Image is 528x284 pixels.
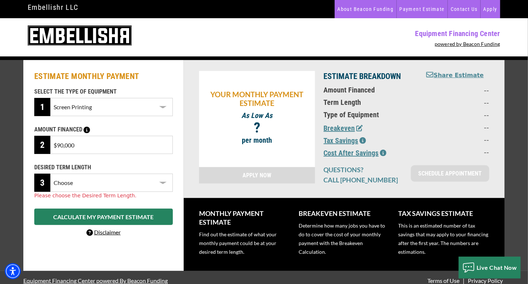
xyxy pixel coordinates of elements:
p: Amount Financed [324,86,417,94]
a: Terms of Use - open in a new tab [426,277,461,284]
p: -- [426,147,489,156]
p: -- [426,123,489,131]
button: CALCULATE MY PAYMENT ESTIMATE [34,209,173,225]
div: 3 [34,174,50,192]
p: ? [203,123,311,132]
p: -- [426,98,489,107]
a: Embellishr LLC [28,1,78,13]
a: APPLY NOW [199,167,315,184]
button: Breakeven [324,123,363,134]
p: -- [426,86,489,94]
a: SCHEDULE APPOINTMENT [411,165,489,182]
p: This is an estimated number of tax savings that may apply to your financing after the first year.... [399,221,489,256]
p: -- [426,135,489,144]
p: CALL [PHONE_NUMBER] [324,175,402,184]
div: Please choose the Desired Term Length. [34,192,173,200]
p: DESIRED TERM LENGTH [34,163,173,172]
div: 2 [34,136,50,154]
img: logo [28,25,132,46]
a: Privacy Policy - open in a new tab [467,277,505,284]
p: ESTIMATE BREAKDOWN [324,71,417,82]
p: AMOUNT FINANCED [34,125,173,134]
h2: ESTIMATE MONTHLY PAYMENT [34,71,173,82]
a: Disclaimer [86,229,121,236]
p: Term Length [324,98,417,107]
button: Share Estimate [426,71,484,80]
p: YOUR MONTHLY PAYMENT ESTIMATE [203,90,311,107]
p: -- [426,110,489,119]
span: | [463,277,465,284]
input: $ [50,136,173,154]
div: Accessibility Menu [5,263,21,279]
a: powered by Beacon Funding - open in a new tab [435,41,501,47]
button: Tax Savings [324,135,366,146]
p: per month [203,136,311,145]
span: Live Chat Now [477,264,517,271]
div: 1 [34,98,50,116]
p: MONTHLY PAYMENT ESTIMATE [199,209,290,226]
p: Equipment Financing Center [268,29,500,38]
button: Live Chat Now [459,257,521,279]
button: Cost After Savings [324,147,387,158]
p: Determine how many jobs you have to do to cover the cost of your monthly payment with the Breakev... [299,221,389,256]
p: Find out the estimate of what your monthly payment could be at your desired term length. [199,230,290,256]
p: SELECT THE TYPE OF EQUIPMENT [34,87,173,96]
p: As Low As [203,111,311,120]
p: BREAKEVEN ESTIMATE [299,209,389,218]
p: Type of Equipment [324,110,417,119]
p: QUESTIONS? [324,165,402,174]
p: TAX SAVINGS ESTIMATE [399,209,489,218]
